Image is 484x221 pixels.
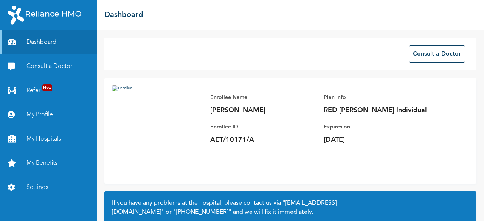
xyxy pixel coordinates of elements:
h2: Dashboard [104,9,143,21]
p: Enrollee Name [210,93,316,102]
button: Consult a Doctor [409,45,465,63]
h2: If you have any problems at the hospital, please contact us via or and we will fix it immediately. [112,199,469,217]
p: Expires on [324,122,430,131]
a: "[PHONE_NUMBER]" [173,209,231,215]
p: AET/10171/A [210,135,316,144]
img: Enrollee [112,85,203,176]
p: [PERSON_NAME] [210,106,316,115]
p: Plan Info [324,93,430,102]
p: [DATE] [324,135,430,144]
img: RelianceHMO's Logo [8,6,81,25]
span: New [42,84,52,91]
p: Enrollee ID [210,122,316,131]
p: RED [PERSON_NAME] Individual [324,106,430,115]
